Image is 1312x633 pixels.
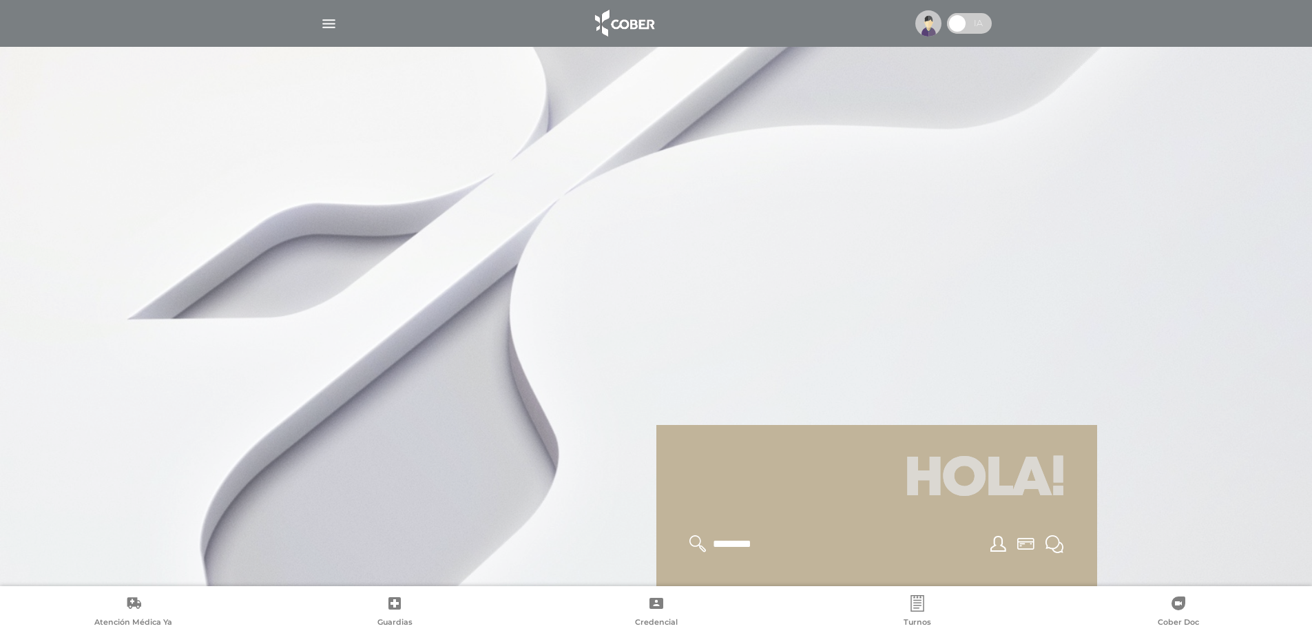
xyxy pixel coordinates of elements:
[1158,617,1199,630] span: Cober Doc
[904,617,931,630] span: Turnos
[264,595,525,630] a: Guardias
[377,617,413,630] span: Guardias
[673,442,1081,519] h1: Hola!
[587,7,660,40] img: logo_cober_home-white.png
[635,617,678,630] span: Credencial
[787,595,1048,630] a: Turnos
[94,617,172,630] span: Atención Médica Ya
[1048,595,1309,630] a: Cober Doc
[525,595,787,630] a: Credencial
[320,15,337,32] img: Cober_menu-lines-white.svg
[3,595,264,630] a: Atención Médica Ya
[915,10,941,37] img: profile-placeholder.svg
